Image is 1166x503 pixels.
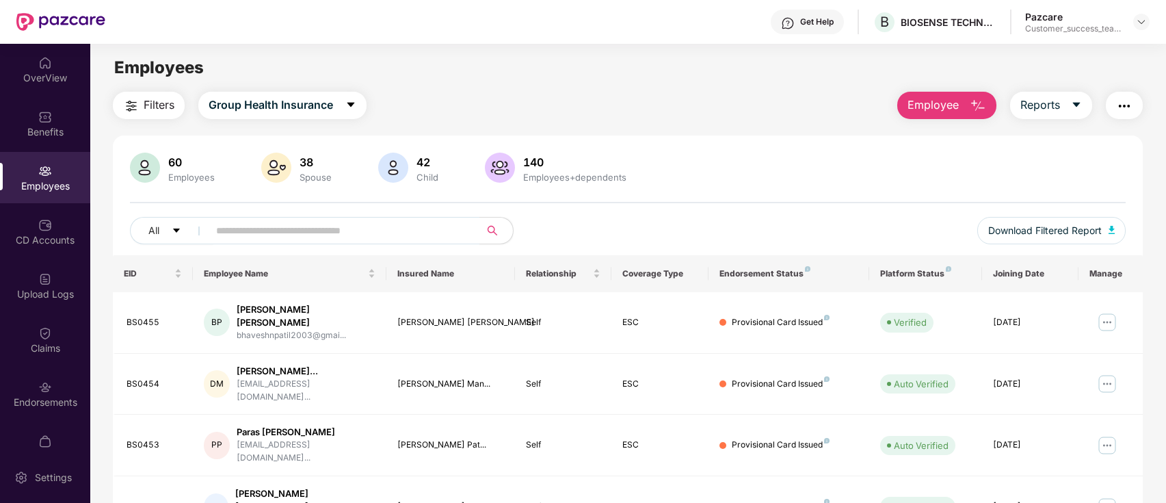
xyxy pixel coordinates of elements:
[781,16,795,30] img: svg+xml;base64,PHN2ZyBpZD0iSGVscC0zMngzMiIgeG1sbnM9Imh0dHA6Ly93d3cudzMub3JnLzIwMDAvc3ZnIiB3aWR0aD...
[977,217,1126,244] button: Download Filtered Report
[732,439,830,452] div: Provisional Card Issued
[824,438,830,443] img: svg+xml;base64,PHN2ZyB4bWxucz0iaHR0cDovL3d3dy53My5vcmcvMjAwMC9zdmciIHdpZHRoPSI4IiBoZWlnaHQ9IjgiIH...
[520,172,629,183] div: Employees+dependents
[127,378,183,391] div: BS0454
[880,14,889,30] span: B
[824,376,830,382] img: svg+xml;base64,PHN2ZyB4bWxucz0iaHR0cDovL3d3dy53My5vcmcvMjAwMC9zdmciIHdpZHRoPSI4IiBoZWlnaHQ9IjgiIH...
[414,155,441,169] div: 42
[1025,23,1121,34] div: Customer_success_team_lead
[907,96,959,114] span: Employee
[386,255,515,292] th: Insured Name
[397,316,504,329] div: [PERSON_NAME] [PERSON_NAME]
[204,268,365,279] span: Employee Name
[38,56,52,70] img: svg+xml;base64,PHN2ZyBpZD0iSG9tZSIgeG1sbnM9Imh0dHA6Ly93d3cudzMub3JnLzIwMDAvc3ZnIiB3aWR0aD0iMjAiIG...
[1116,98,1132,114] img: svg+xml;base64,PHN2ZyB4bWxucz0iaHR0cDovL3d3dy53My5vcmcvMjAwMC9zdmciIHdpZHRoPSIyNCIgaGVpZ2h0PSIyNC...
[297,172,334,183] div: Spouse
[479,217,514,244] button: search
[14,471,28,485] img: svg+xml;base64,PHN2ZyBpZD0iU2V0dGluZy0yMHgyMCIgeG1sbnM9Imh0dHA6Ly93d3cudzMub3JnLzIwMDAvc3ZnIiB3aW...
[114,57,204,77] span: Employees
[1096,435,1118,456] img: manageButton
[982,255,1078,292] th: Joining Date
[526,439,600,452] div: Self
[894,439,949,452] div: Auto Verified
[1010,92,1092,119] button: Reportscaret-down
[1071,99,1082,112] span: caret-down
[172,226,181,237] span: caret-down
[237,426,375,439] div: Paras [PERSON_NAME]
[1096,311,1118,333] img: manageButton
[261,153,291,183] img: svg+xml;base64,PHN2ZyB4bWxucz0iaHR0cDovL3d3dy53My5vcmcvMjAwMC9zdmciIHhtbG5zOnhsaW5rPSJodHRwOi8vd3...
[130,217,213,244] button: Allcaret-down
[897,92,996,119] button: Employee
[148,223,159,238] span: All
[297,155,334,169] div: 38
[520,155,629,169] div: 140
[38,381,52,394] img: svg+xml;base64,PHN2ZyBpZD0iRW5kb3JzZW1lbnRzIiB4bWxucz0iaHR0cDovL3d3dy53My5vcmcvMjAwMC9zdmciIHdpZH...
[485,153,515,183] img: svg+xml;base64,PHN2ZyB4bWxucz0iaHR0cDovL3d3dy53My5vcmcvMjAwMC9zdmciIHhtbG5zOnhsaW5rPSJodHRwOi8vd3...
[378,153,408,183] img: svg+xml;base64,PHN2ZyB4bWxucz0iaHR0cDovL3d3dy53My5vcmcvMjAwMC9zdmciIHhtbG5zOnhsaW5rPSJodHRwOi8vd3...
[526,268,590,279] span: Relationship
[204,370,230,398] div: DM
[732,378,830,391] div: Provisional Card Issued
[880,268,971,279] div: Platform Status
[237,439,375,465] div: [EMAIL_ADDRESS][DOMAIN_NAME]...
[1109,226,1115,234] img: svg+xml;base64,PHN2ZyB4bWxucz0iaHR0cDovL3d3dy53My5vcmcvMjAwMC9zdmciIHhtbG5zOnhsaW5rPSJodHRwOi8vd3...
[193,255,386,292] th: Employee Name
[209,96,333,114] span: Group Health Insurance
[113,92,185,119] button: Filters
[894,315,927,329] div: Verified
[397,378,504,391] div: [PERSON_NAME] Man...
[237,303,375,329] div: [PERSON_NAME] [PERSON_NAME]
[113,255,194,292] th: EID
[165,155,217,169] div: 60
[237,365,375,378] div: [PERSON_NAME]...
[993,316,1068,329] div: [DATE]
[38,435,52,448] img: svg+xml;base64,PHN2ZyBpZD0iTXlfT3JkZXJzIiBkYXRhLW5hbWU9Ik15IE9yZGVycyIgeG1sbnM9Imh0dHA6Ly93d3cudz...
[988,223,1102,238] span: Download Filtered Report
[970,98,986,114] img: svg+xml;base64,PHN2ZyB4bWxucz0iaHR0cDovL3d3dy53My5vcmcvMjAwMC9zdmciIHhtbG5zOnhsaW5rPSJodHRwOi8vd3...
[130,153,160,183] img: svg+xml;base64,PHN2ZyB4bWxucz0iaHR0cDovL3d3dy53My5vcmcvMjAwMC9zdmciIHhtbG5zOnhsaW5rPSJodHRwOi8vd3...
[165,172,217,183] div: Employees
[1096,373,1118,395] img: manageButton
[622,439,697,452] div: ESC
[124,268,172,279] span: EID
[38,218,52,232] img: svg+xml;base64,PHN2ZyBpZD0iQ0RfQWNjb3VudHMiIGRhdGEtbmFtZT0iQ0QgQWNjb3VudHMiIHhtbG5zPSJodHRwOi8vd3...
[31,471,76,485] div: Settings
[1020,96,1060,114] span: Reports
[622,316,697,329] div: ESC
[127,439,183,452] div: BS0453
[732,316,830,329] div: Provisional Card Issued
[144,96,174,114] span: Filters
[127,316,183,329] div: BS0455
[526,378,600,391] div: Self
[894,377,949,391] div: Auto Verified
[824,315,830,320] img: svg+xml;base64,PHN2ZyB4bWxucz0iaHR0cDovL3d3dy53My5vcmcvMjAwMC9zdmciIHdpZHRoPSI4IiBoZWlnaHQ9IjgiIH...
[526,316,600,329] div: Self
[800,16,834,27] div: Get Help
[38,326,52,340] img: svg+xml;base64,PHN2ZyBpZD0iQ2xhaW0iIHhtbG5zPSJodHRwOi8vd3d3LnczLm9yZy8yMDAwL3N2ZyIgd2lkdGg9IjIwIi...
[345,99,356,112] span: caret-down
[901,16,996,29] div: BIOSENSE TECHNOLOGIES PRIVATE LIMITED
[123,98,140,114] img: svg+xml;base64,PHN2ZyB4bWxucz0iaHR0cDovL3d3dy53My5vcmcvMjAwMC9zdmciIHdpZHRoPSIyNCIgaGVpZ2h0PSIyNC...
[204,309,229,336] div: BP
[38,272,52,286] img: svg+xml;base64,PHN2ZyBpZD0iVXBsb2FkX0xvZ3MiIGRhdGEtbmFtZT0iVXBsb2FkIExvZ3MiIHhtbG5zPSJodHRwOi8vd3...
[611,255,708,292] th: Coverage Type
[946,266,951,272] img: svg+xml;base64,PHN2ZyB4bWxucz0iaHR0cDovL3d3dy53My5vcmcvMjAwMC9zdmciIHdpZHRoPSI4IiBoZWlnaHQ9IjgiIH...
[38,164,52,178] img: svg+xml;base64,PHN2ZyBpZD0iRW1wbG95ZWVzIiB4bWxucz0iaHR0cDovL3d3dy53My5vcmcvMjAwMC9zdmciIHdpZHRoPS...
[1078,255,1143,292] th: Manage
[993,378,1068,391] div: [DATE]
[1136,16,1147,27] img: svg+xml;base64,PHN2ZyBpZD0iRHJvcGRvd24tMzJ4MzIiIHhtbG5zPSJodHRwOi8vd3d3LnczLm9yZy8yMDAwL3N2ZyIgd2...
[515,255,611,292] th: Relationship
[719,268,858,279] div: Endorsement Status
[622,378,697,391] div: ESC
[204,432,230,459] div: PP
[237,378,375,404] div: [EMAIL_ADDRESS][DOMAIN_NAME]...
[237,329,375,342] div: bhaveshnpatil2003@gmai...
[479,225,506,236] span: search
[198,92,367,119] button: Group Health Insurancecaret-down
[38,110,52,124] img: svg+xml;base64,PHN2ZyBpZD0iQmVuZWZpdHMiIHhtbG5zPSJodHRwOi8vd3d3LnczLm9yZy8yMDAwL3N2ZyIgd2lkdGg9Ij...
[1025,10,1121,23] div: Pazcare
[993,439,1068,452] div: [DATE]
[397,439,504,452] div: [PERSON_NAME] Pat...
[414,172,441,183] div: Child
